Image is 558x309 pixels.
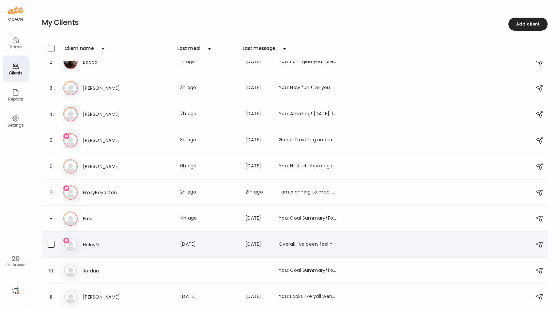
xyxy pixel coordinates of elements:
[245,241,271,249] div: [DATE]
[4,45,27,49] div: Home
[4,71,27,75] div: Clients
[279,110,336,118] div: You: Amazing! [DATE]: 126 grams protein total, great job!! :)
[245,215,271,223] div: [DATE]
[4,123,27,127] div: Settings
[2,263,29,267] div: clients count
[83,293,140,301] h3: [PERSON_NAME]
[8,17,23,22] div: coach
[180,136,238,144] div: 3h ago
[48,293,55,301] div: 11.
[65,45,94,55] div: Client name
[245,136,271,144] div: [DATE]
[83,110,140,118] h3: [PERSON_NAME]
[245,189,271,196] div: 21h ago
[180,110,238,118] div: 7h ago
[279,215,336,223] div: You: Goal Summary/Focus - start consistently logging and getting acclimated to this App! - 5 meal...
[48,84,55,92] div: 3.
[48,162,55,170] div: 6.
[83,136,140,144] h3: [PERSON_NAME]
[279,293,336,301] div: You: Looks like yall went grocery shopping, love!
[180,58,238,66] div: 1h ago
[180,293,238,301] div: [DATE]
[83,189,140,196] h3: EmilyBoydston
[279,136,336,144] div: Good! Traveling and raving has made it a little of a challenge but excited to hear feedback! I ge...
[83,267,140,275] h3: Jordan
[245,162,271,170] div: [DATE]
[48,267,55,275] div: 10.
[48,215,55,223] div: 8.
[243,45,275,55] div: Last message
[508,18,548,31] div: Add client
[42,18,548,27] h2: My Clients
[279,241,336,249] div: Overall I’ve been feeling pretty good this week! I was sick through [DATE] but I haven’t really h...
[279,189,336,196] div: I am planning to meal prep some smoothies tonight. Over this horrible week and ready to get back ...
[245,110,271,118] div: [DATE]
[180,241,238,249] div: [DATE]
[83,215,140,223] h3: Fabi
[83,241,140,249] h3: HaleyM.
[245,293,271,301] div: [DATE]
[279,267,336,275] div: You: Goal Summary/Focus - start consistently logging and getting acclimated to this App! - rememb...
[279,58,336,66] div: You: I am glad your are feeling satisfied and guilt-free with your food! Keep it up :)
[48,110,55,118] div: 4.
[8,5,23,16] img: ate
[180,84,238,92] div: 3h ago
[180,162,238,170] div: 6h ago
[279,162,336,170] div: You: Hi! Just checking in with how you are feeling? Dont forget to upload your food pics! :)
[83,58,140,66] h3: Becca
[48,189,55,196] div: 7.
[180,215,238,223] div: 4h ago
[180,189,238,196] div: 2h ago
[83,84,140,92] h3: [PERSON_NAME]
[245,84,271,92] div: [DATE]
[2,255,29,263] div: 20
[83,162,140,170] h3: [PERSON_NAME]
[4,97,27,101] div: Reports
[279,84,336,92] div: You: How fun!! Do you want to reschedule to [DATE]?
[178,45,200,55] div: Last meal
[245,58,271,66] div: [DATE]
[48,136,55,144] div: 5.
[48,58,55,66] div: 2.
